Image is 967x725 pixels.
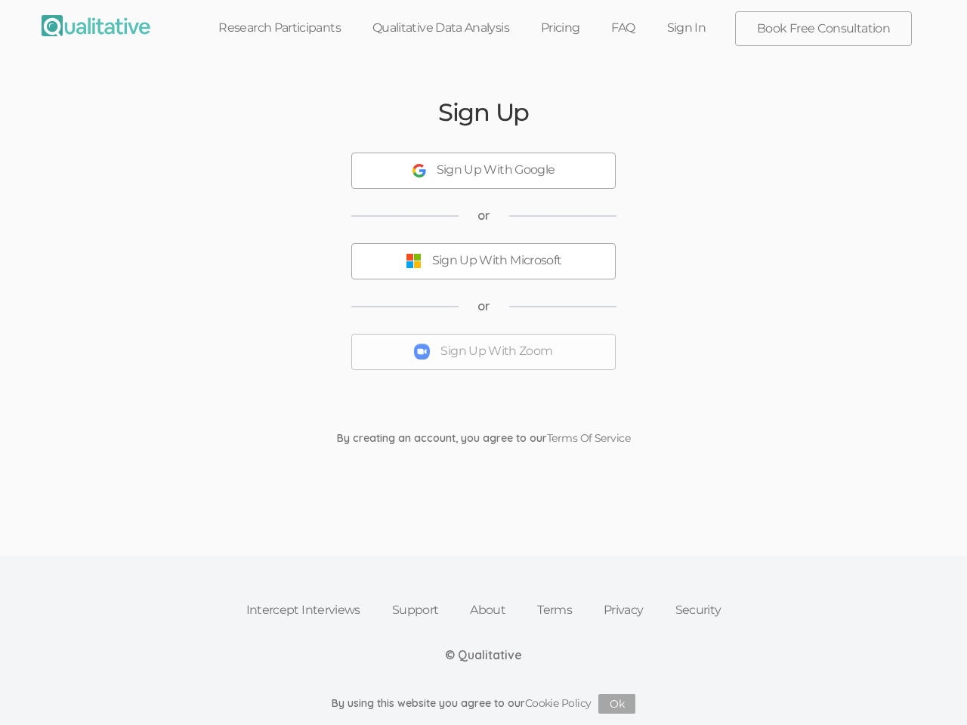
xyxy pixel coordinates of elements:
a: FAQ [595,11,650,45]
img: Qualitative [42,15,150,36]
span: or [477,207,490,224]
h2: Sign Up [438,99,529,125]
div: By using this website you agree to our [332,694,636,714]
img: Sign Up With Google [412,164,426,177]
div: Sign Up With Zoom [440,343,552,360]
iframe: Chat Widget [891,652,967,725]
a: Pricing [525,11,596,45]
a: Terms Of Service [547,431,630,445]
div: Sign Up With Microsoft [432,252,562,270]
a: Support [376,594,455,627]
a: Security [660,594,737,627]
a: Cookie Policy [525,696,592,710]
a: Privacy [588,594,660,627]
img: Sign Up With Zoom [414,344,430,359]
a: Book Free Consultation [736,12,911,45]
span: or [477,298,490,315]
a: Intercept Interviews [230,594,376,627]
div: By creating an account, you agree to our [326,430,641,446]
a: Qualitative Data Analysis [357,11,525,45]
button: Sign Up With Zoom [351,334,616,370]
button: Sign Up With Microsoft [351,243,616,279]
div: © Qualitative [445,646,522,664]
a: Terms [521,594,588,627]
a: Research Participants [202,11,357,45]
a: Sign In [651,11,722,45]
button: Sign Up With Google [351,153,616,189]
img: Sign Up With Microsoft [406,253,422,269]
a: About [454,594,521,627]
button: Ok [598,694,635,714]
div: Sign Up With Google [437,162,555,179]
